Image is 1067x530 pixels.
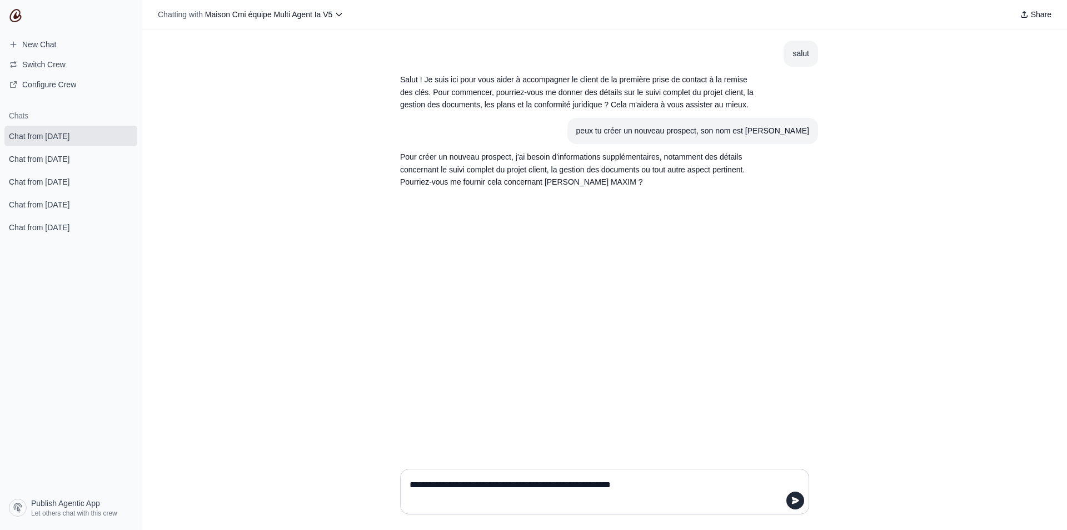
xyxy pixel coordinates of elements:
div: salut [792,47,809,60]
span: Chat from [DATE] [9,153,69,165]
span: Maison Cmi équipe Multi Agent Ia V5 [205,10,333,19]
section: Response [391,67,765,118]
span: Share [1031,9,1051,20]
p: Salut ! Je suis ici pour vous aider à accompagner le client de la première prise de contact à la ... [400,73,756,111]
button: Chatting with Maison Cmi équipe Multi Agent Ia V5 [153,7,348,22]
a: Chat from [DATE] [4,194,137,215]
span: Switch Crew [22,59,66,70]
span: Let others chat with this crew [31,509,117,518]
span: Publish Agentic App [31,498,100,509]
section: User message [784,41,818,67]
button: Share [1015,7,1056,22]
section: User message [567,118,818,144]
a: New Chat [4,36,137,53]
a: Chat from [DATE] [4,217,137,237]
span: New Chat [22,39,56,50]
a: Chat from [DATE] [4,126,137,146]
a: Chat from [DATE] [4,171,137,192]
p: Pour créer un nouveau prospect, j'ai besoin d'informations supplémentaires, notamment des détails... [400,151,756,189]
span: Chatting with [158,9,203,20]
button: Switch Crew [4,56,137,73]
img: CrewAI Logo [9,9,22,22]
span: Chat from [DATE] [9,131,69,142]
span: Chat from [DATE] [9,199,69,210]
section: Response [391,144,765,195]
a: Configure Crew [4,76,137,93]
span: Chat from [DATE] [9,176,69,187]
a: Chat from [DATE] [4,148,137,169]
span: Chat from [DATE] [9,222,69,233]
a: Publish Agentic App Let others chat with this crew [4,494,137,521]
div: peux tu créer un nouveau prospect, son nom est [PERSON_NAME] [576,125,809,137]
span: Configure Crew [22,79,76,90]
